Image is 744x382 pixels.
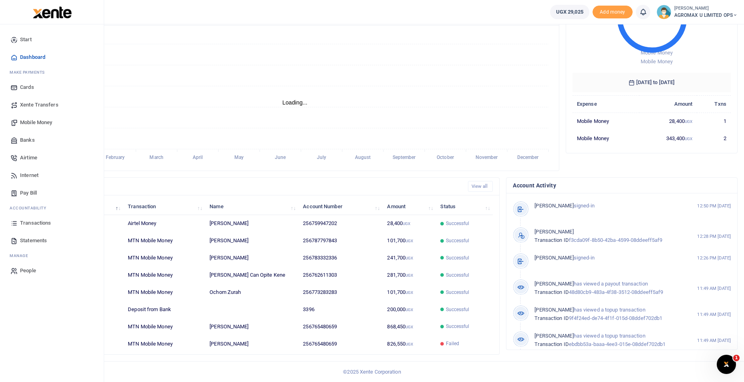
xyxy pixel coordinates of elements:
[6,232,97,249] a: Statements
[32,9,72,15] a: logo-small logo-large logo-large
[6,131,97,149] a: Banks
[6,96,97,114] a: Xente Transfers
[534,255,573,261] span: [PERSON_NAME]
[20,219,51,227] span: Transactions
[33,6,72,18] img: logo-large
[20,267,36,275] span: People
[733,355,740,361] span: 1
[383,284,436,301] td: 101,700
[205,232,298,249] td: [PERSON_NAME]
[275,155,286,161] tspan: June
[14,253,28,259] span: anage
[446,271,470,279] span: Successful
[641,58,673,64] span: Mobile Money
[534,280,681,297] p: has viewed a payout transaction 48d80cb9-483a-4f38-3512-08ddeeff5af9
[20,136,35,144] span: Banks
[403,221,410,226] small: UGX
[6,78,97,96] a: Cards
[123,232,205,249] td: MTN Mobile Money
[6,66,97,78] li: M
[37,182,462,191] h4: Recent Transactions
[674,12,738,19] span: AGROMAX U LIMITED OPS
[674,5,738,12] small: [PERSON_NAME]
[534,228,681,245] p: f3cda09f-8b50-42ba-4599-08ddeeff5af9
[383,215,436,232] td: 28,400
[476,155,498,161] tspan: November
[14,69,45,75] span: ake Payments
[405,290,413,295] small: UGX
[405,273,413,277] small: UGX
[513,181,731,190] h4: Account Activity
[20,36,32,44] span: Start
[20,83,34,91] span: Cards
[573,95,640,113] th: Expense
[282,99,308,106] text: Loading...
[123,249,205,267] td: MTN Mobile Money
[534,307,573,313] span: [PERSON_NAME]
[383,267,436,284] td: 281,700
[6,167,97,184] a: Internet
[550,5,589,19] a: UGX 29,025
[697,95,731,113] th: Txns
[593,6,633,19] li: Toup your wallet
[6,114,97,131] a: Mobile Money
[641,50,673,56] span: Mobile Money
[317,155,326,161] tspan: July
[697,285,731,292] small: 11:49 AM [DATE]
[593,8,633,14] a: Add money
[123,198,205,215] th: Transaction: activate to sort column ascending
[298,301,383,318] td: 3396
[383,232,436,249] td: 101,700
[685,137,692,141] small: UGX
[205,249,298,267] td: [PERSON_NAME]
[697,233,731,240] small: 12:28 PM [DATE]
[383,335,436,352] td: 826,550
[534,333,573,339] span: [PERSON_NAME]
[717,355,736,374] iframe: Intercom live chat
[123,335,205,352] td: MTN Mobile Money
[16,205,46,211] span: countability
[149,155,163,161] tspan: March
[6,202,97,214] li: Ac
[405,256,413,260] small: UGX
[534,306,681,323] p: has viewed a topup transaction 9f4f24ed-de74-4f1f-015d-08ddef702db1
[697,311,731,318] small: 11:49 AM [DATE]
[298,232,383,249] td: 256787797843
[446,254,470,261] span: Successful
[123,215,205,232] td: Airtel Money
[573,113,640,130] td: Mobile Money
[468,181,493,192] a: View all
[6,48,97,66] a: Dashboard
[298,267,383,284] td: 256762611303
[298,249,383,267] td: 256783332336
[593,6,633,19] span: Add money
[534,203,573,209] span: [PERSON_NAME]
[446,289,470,296] span: Successful
[205,267,298,284] td: [PERSON_NAME] Can Opite Kene
[405,342,413,346] small: UGX
[383,301,436,318] td: 200,000
[298,198,383,215] th: Account Number: activate to sort column ascending
[697,130,731,147] td: 2
[657,5,671,19] img: profile-user
[20,101,58,109] span: Xente Transfers
[205,198,298,215] th: Name: activate to sort column ascending
[446,306,470,313] span: Successful
[6,31,97,48] a: Start
[657,5,738,19] a: profile-user [PERSON_NAME] AGROMAX U LIMITED OPS
[106,155,125,161] tspan: February
[205,318,298,335] td: [PERSON_NAME]
[697,337,731,344] small: 11:49 AM [DATE]
[298,215,383,232] td: 256759947202
[534,332,681,349] p: has viewed a topup transaction ebdbb53a-baaa-4ee3-015e-08ddef702db1
[205,335,298,352] td: [PERSON_NAME]
[534,315,569,321] span: Transaction ID
[123,267,205,284] td: MTN Mobile Money
[534,237,569,243] span: Transaction ID
[405,308,413,312] small: UGX
[556,8,583,16] span: UGX 29,025
[393,155,416,161] tspan: September
[383,198,436,215] th: Amount: activate to sort column ascending
[298,335,383,352] td: 256765480659
[437,155,454,161] tspan: October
